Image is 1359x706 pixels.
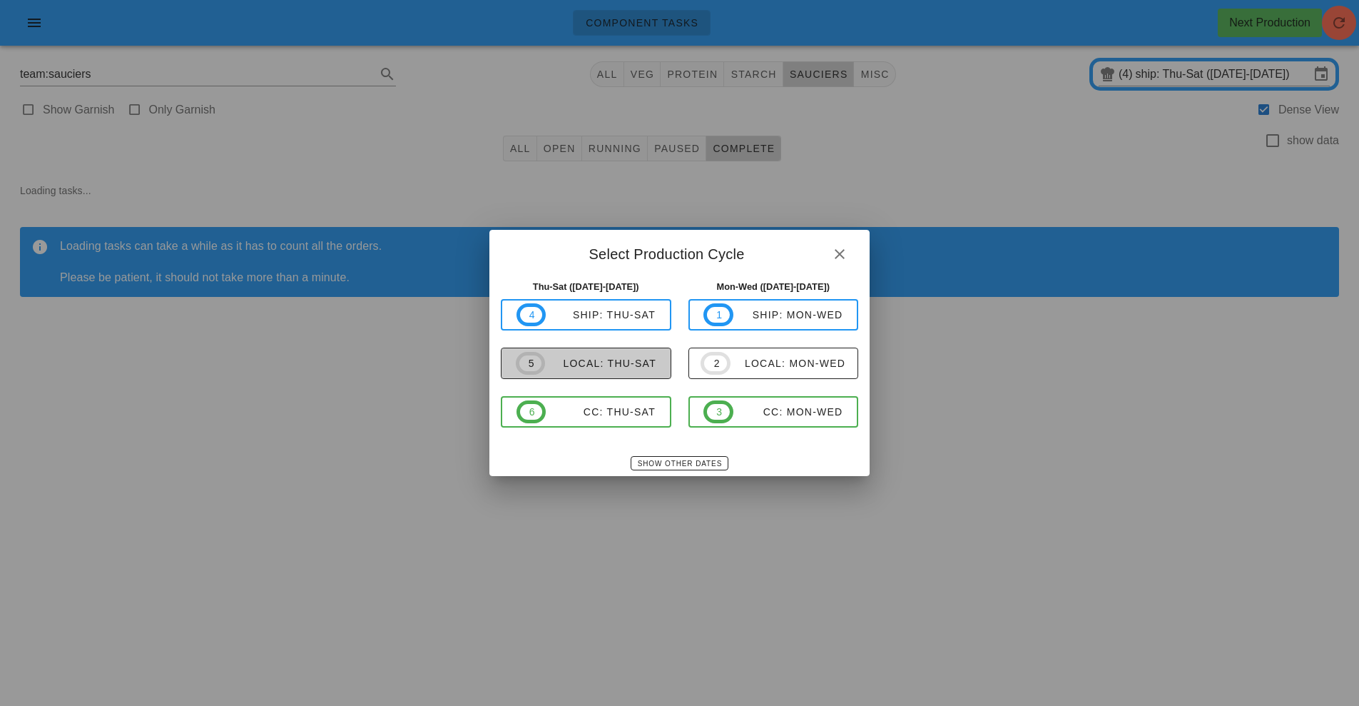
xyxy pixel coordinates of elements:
div: ship: Mon-Wed [733,309,843,321]
span: 1 [716,307,721,323]
strong: Thu-Sat ([DATE]-[DATE]) [533,281,639,292]
button: Show Other Dates [631,456,728,470]
strong: Mon-Wed ([DATE]-[DATE]) [717,281,830,292]
div: Select Production Cycle [489,230,870,274]
div: local: Thu-Sat [545,358,656,369]
span: 3 [716,404,721,420]
span: 4 [529,307,534,323]
button: 6CC: Thu-Sat [501,396,671,428]
div: local: Mon-Wed [731,358,845,369]
span: 5 [528,355,534,371]
button: 1ship: Mon-Wed [688,299,859,331]
span: 2 [713,355,718,371]
span: 6 [529,404,534,420]
div: CC: Thu-Sat [546,406,656,418]
button: 3CC: Mon-Wed [688,396,859,428]
button: 2local: Mon-Wed [688,348,859,379]
span: Show Other Dates [637,460,722,468]
button: 5local: Thu-Sat [501,348,671,379]
div: CC: Mon-Wed [733,406,843,418]
div: ship: Thu-Sat [546,309,656,321]
button: 4ship: Thu-Sat [501,299,671,331]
